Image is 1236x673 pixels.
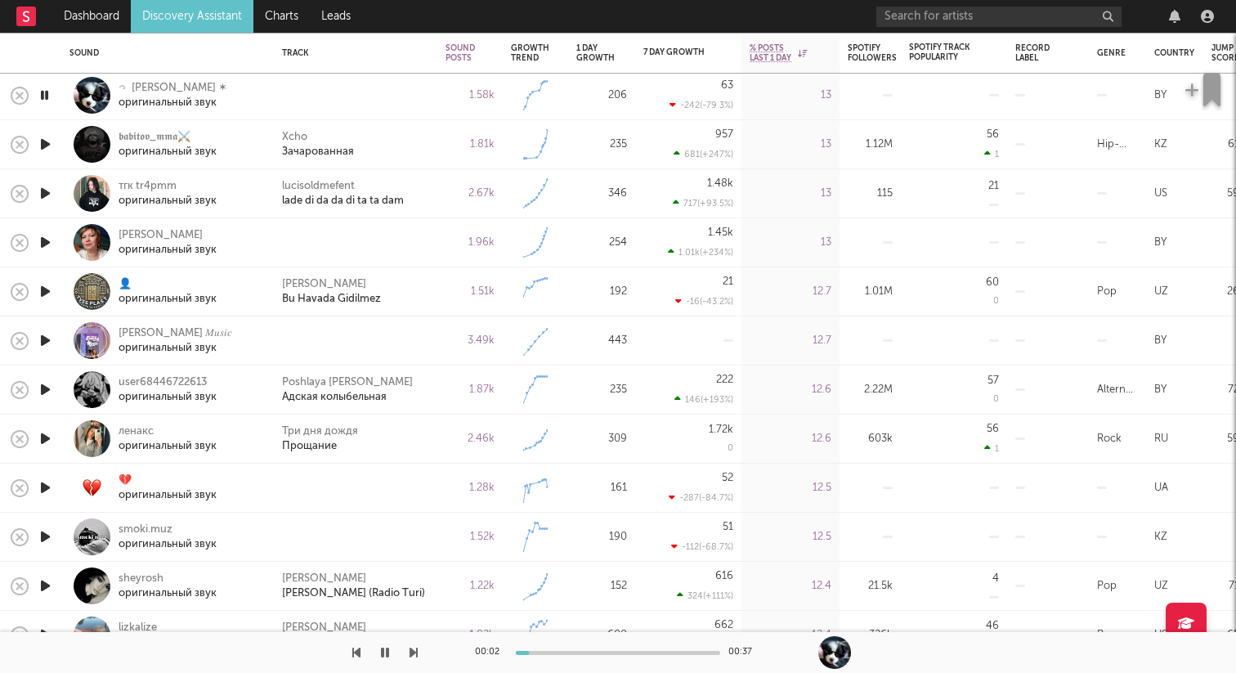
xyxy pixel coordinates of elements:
div: 717 ( +93.5 % ) [673,198,733,209]
div: Spotify Track Popularity [909,43,974,62]
div: оригинальный звук [119,537,217,552]
div: 12.4 [750,626,831,645]
div: RU [1154,429,1168,449]
div: 2.46k [446,429,495,449]
div: UA [1154,478,1168,498]
div: оригинальный звук [119,390,217,405]
div: 21.5k [848,577,893,596]
a: user68446722613оригинальный звук [119,375,217,405]
a: ленаксоригинальный звук [119,424,217,454]
div: оригинальный звук [119,586,217,601]
a: lade di da da di ta ta dam [282,194,404,209]
a: [PERSON_NAME]оригинальный звук [119,228,217,258]
div: Genre [1097,48,1126,58]
div: -112 ( -68.7 % ) [671,541,733,552]
div: 1.52k [446,527,495,547]
div: 443 [576,331,627,351]
div: 600 [576,626,627,645]
a: тгк tr4pmmоригинальный звук [119,179,217,209]
a: Xcho [282,130,307,145]
div: 60 [986,277,999,288]
div: оригинальный звук [119,145,217,159]
div: 662 [714,620,733,630]
div: Sound [69,48,257,58]
div: [PERSON_NAME] [282,277,366,292]
div: 7 Day Growth [643,47,709,57]
a: Зачарованная [282,145,354,159]
div: 12.4 [750,577,831,596]
span: % Posts Last 1 Day [750,43,794,63]
div: 2.67k [446,184,495,204]
div: 146 ( +193 % ) [674,394,733,405]
div: sheyrosh [119,572,217,586]
div: 12.5 [750,527,831,547]
div: 1.48k [707,178,733,189]
div: Sound Posts [446,43,475,63]
div: 57 [987,375,999,386]
div: lizkalize [119,621,217,635]
div: Rock [1097,429,1122,449]
div: 1 [984,149,999,159]
div: 56 [987,129,999,140]
div: 12.7 [750,331,831,351]
div: 1.72k [709,424,733,435]
a: [PERSON_NAME] [282,572,366,586]
div: 13 [750,135,831,155]
div: оригинальный звук [119,292,217,307]
div: 00:37 [728,643,761,662]
div: 1.87k [446,380,495,400]
a: Poshlaya [PERSON_NAME] [282,375,413,390]
div: Адская колыбельная [282,390,387,405]
div: оригинальный звук [119,96,227,110]
div: 1.58k [446,86,495,105]
div: 12.6 [750,429,831,449]
a: sheyroshоригинальный звук [119,572,217,601]
div: -242 ( -79.3 % ) [669,100,733,110]
div: 1.22k [446,577,495,596]
div: 52 [722,473,733,483]
div: -16 ( -43.2 % ) [675,296,733,307]
div: US [1154,626,1167,645]
div: 13 [750,233,831,253]
div: 222 [716,375,733,385]
a: 👤оригинальный звук [119,277,217,307]
div: 1.01M [848,282,893,302]
div: оригинальный звук [119,341,232,356]
div: 13 [750,184,831,204]
div: 309 [576,429,627,449]
div: BY [1154,331,1167,351]
div: 1 [984,443,999,454]
div: 0 [993,297,999,306]
div: BY [1154,233,1167,253]
div: 235 [576,135,627,155]
div: оригинальный звук [119,243,217,258]
a: smoki.muzоригинальный звук [119,523,217,552]
div: 1.45k [708,227,733,238]
div: Track [282,48,421,58]
a: lizkalizeоригинальный звук [119,621,217,650]
div: user68446722613 [119,375,217,390]
div: BY [1154,380,1167,400]
div: 0 [993,395,999,404]
div: 190 [576,527,627,547]
div: 1.51k [446,282,495,302]
div: 21 [988,181,999,191]
div: 00:02 [475,643,508,662]
div: [PERSON_NAME] [282,621,366,635]
div: 0 [728,444,733,453]
div: 254 [576,233,627,253]
a: Три дня дождя [282,424,358,439]
div: Hip-Hop/Rap [1097,135,1138,155]
div: оригинальный звук [119,194,217,209]
div: 326k [848,626,893,645]
div: тгк tr4pmm [119,179,217,194]
div: [PERSON_NAME] 𝑀𝑢𝑠𝑖𝑐 [119,326,232,341]
a: lucisoldmefent [282,179,355,194]
div: 161 [576,478,627,498]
